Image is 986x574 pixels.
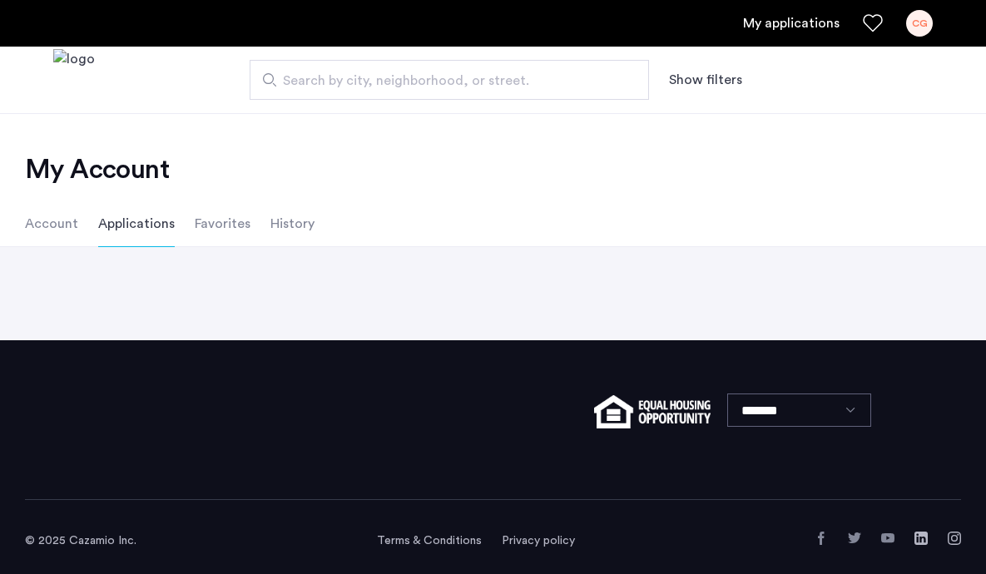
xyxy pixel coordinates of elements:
[25,535,136,547] span: © 2025 Cazamio Inc.
[863,13,883,33] a: Favorites
[594,395,710,428] img: equal-housing.png
[53,49,95,111] img: logo
[881,532,894,545] a: YouTube
[815,532,828,545] a: Facebook
[948,532,961,545] a: Instagram
[98,200,175,247] li: Applications
[848,532,861,545] a: Twitter
[250,60,649,100] input: Apartment Search
[906,10,933,37] div: CG
[195,200,250,247] li: Favorites
[727,393,871,427] select: Language select
[502,532,575,549] a: Privacy policy
[25,200,78,247] li: Account
[53,49,95,111] a: Cazamio logo
[669,70,742,90] button: Show or hide filters
[25,153,961,186] h2: My Account
[377,532,482,549] a: Terms and conditions
[283,71,602,91] span: Search by city, neighborhood, or street.
[914,532,928,545] a: LinkedIn
[270,200,315,247] li: History
[743,13,840,33] a: My application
